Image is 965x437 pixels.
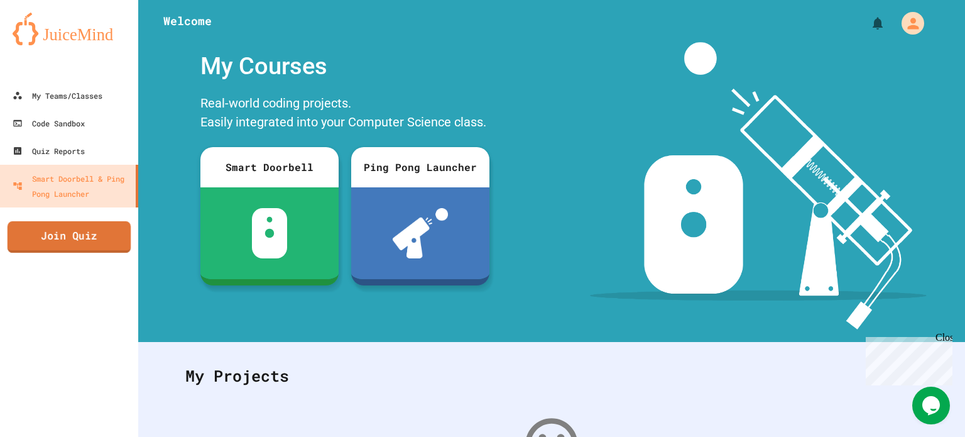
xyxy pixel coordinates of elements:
[351,147,489,187] div: Ping Pong Launcher
[8,221,131,253] a: Join Quiz
[5,5,87,80] div: Chat with us now!Close
[194,91,496,138] div: Real-world coding projects. Easily integrated into your Computer Science class.
[888,9,927,38] div: My Account
[861,332,952,385] iframe: chat widget
[847,13,888,34] div: My Notifications
[200,147,339,187] div: Smart Doorbell
[912,387,952,424] iframe: chat widget
[194,42,496,91] div: My Courses
[252,208,288,258] img: sdb-white.svg
[13,116,85,131] div: Code Sandbox
[590,42,927,329] img: banner-image-my-projects.png
[13,13,126,45] img: logo-orange.svg
[13,171,131,201] div: Smart Doorbell & Ping Pong Launcher
[13,143,85,158] div: Quiz Reports
[13,88,102,103] div: My Teams/Classes
[393,208,449,258] img: ppl-with-ball.png
[173,351,930,401] div: My Projects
